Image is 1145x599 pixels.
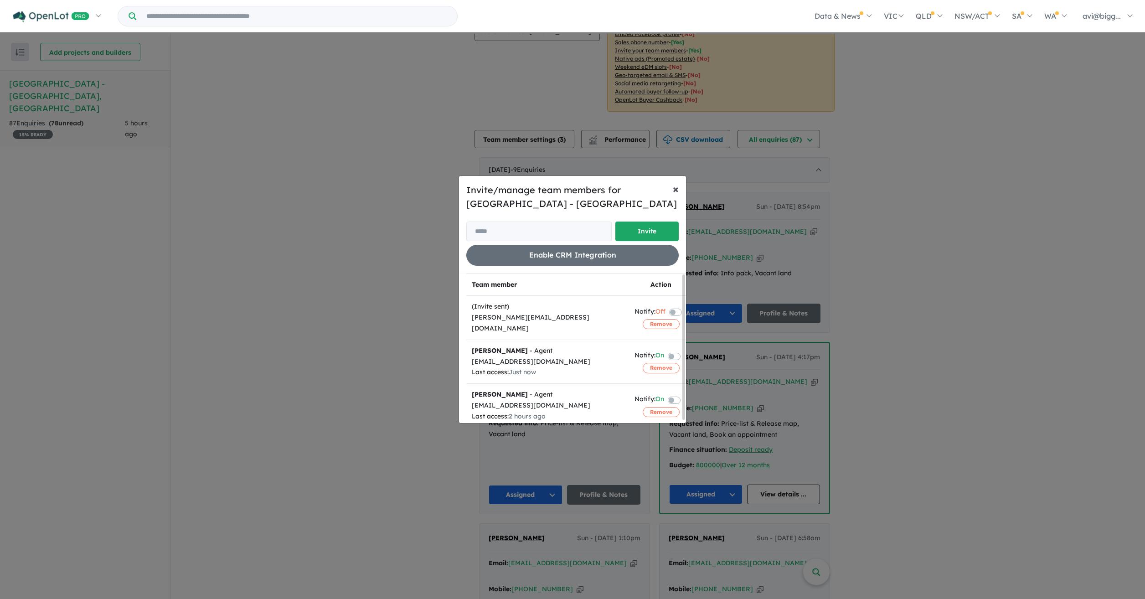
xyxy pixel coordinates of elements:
[629,274,693,296] th: Action
[643,363,680,373] button: Remove
[466,183,679,211] h5: Invite/manage team members for [GEOGRAPHIC_DATA] - [GEOGRAPHIC_DATA]
[472,356,624,367] div: [EMAIL_ADDRESS][DOMAIN_NAME]
[472,346,528,355] strong: [PERSON_NAME]
[472,367,624,378] div: Last access:
[634,306,665,319] div: Notify:
[509,368,536,376] span: Just now
[655,394,664,406] span: On
[655,306,665,319] span: Off
[643,407,680,417] button: Remove
[643,319,680,329] button: Remove
[673,182,679,196] span: ×
[634,394,664,406] div: Notify:
[13,11,89,22] img: Openlot PRO Logo White
[466,274,629,296] th: Team member
[509,412,546,420] span: 2 hours ago
[472,301,624,312] div: (Invite sent)
[615,222,679,241] button: Invite
[1083,11,1121,21] span: avi@bigg...
[634,350,664,362] div: Notify:
[655,350,664,362] span: On
[472,411,624,422] div: Last access:
[466,245,679,265] button: Enable CRM Integration
[472,346,624,356] div: - Agent
[472,312,624,334] div: [PERSON_NAME][EMAIL_ADDRESS][DOMAIN_NAME]
[138,6,455,26] input: Try estate name, suburb, builder or developer
[472,390,528,398] strong: [PERSON_NAME]
[472,400,624,411] div: [EMAIL_ADDRESS][DOMAIN_NAME]
[472,389,624,400] div: - Agent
